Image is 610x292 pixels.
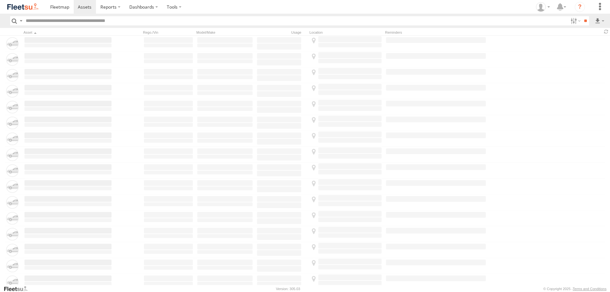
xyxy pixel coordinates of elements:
[573,287,607,291] a: Terms and Conditions
[276,287,300,291] div: Version: 305.03
[6,3,39,11] img: fleetsu-logo-horizontal.svg
[24,30,112,35] div: Click to Sort
[534,2,552,12] div: Muhammad Babar Raza
[3,286,33,292] a: Visit our Website
[143,30,194,35] div: Rego./Vin
[256,30,307,35] div: Usage
[18,16,24,25] label: Search Query
[594,16,605,25] label: Export results as...
[568,16,582,25] label: Search Filter Options
[602,29,610,35] span: Refresh
[543,287,607,291] div: © Copyright 2025 -
[309,30,383,35] div: Location
[575,2,585,12] i: ?
[385,30,487,35] div: Reminders
[196,30,254,35] div: Model/Make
